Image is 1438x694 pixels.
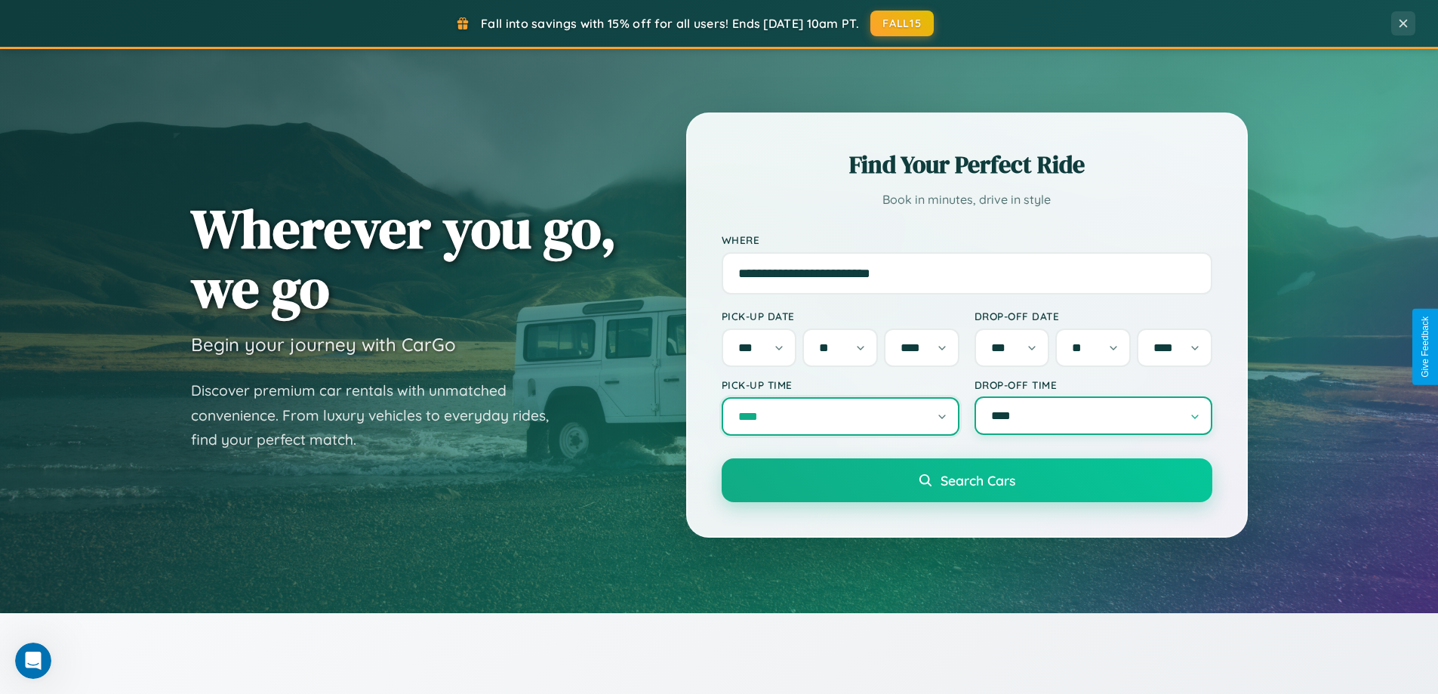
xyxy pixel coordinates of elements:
[722,458,1212,502] button: Search Cars
[722,378,959,391] label: Pick-up Time
[1420,316,1430,378] div: Give Feedback
[941,472,1015,489] span: Search Cars
[481,16,859,31] span: Fall into savings with 15% off for all users! Ends [DATE] 10am PT.
[191,378,568,452] p: Discover premium car rentals with unmatched convenience. From luxury vehicles to everyday rides, ...
[722,310,959,322] label: Pick-up Date
[191,333,456,356] h3: Begin your journey with CarGo
[722,233,1212,246] label: Where
[15,643,51,679] iframe: Intercom live chat
[870,11,934,36] button: FALL15
[975,310,1212,322] label: Drop-off Date
[722,189,1212,211] p: Book in minutes, drive in style
[191,199,617,318] h1: Wherever you go, we go
[975,378,1212,391] label: Drop-off Time
[722,148,1212,181] h2: Find Your Perfect Ride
